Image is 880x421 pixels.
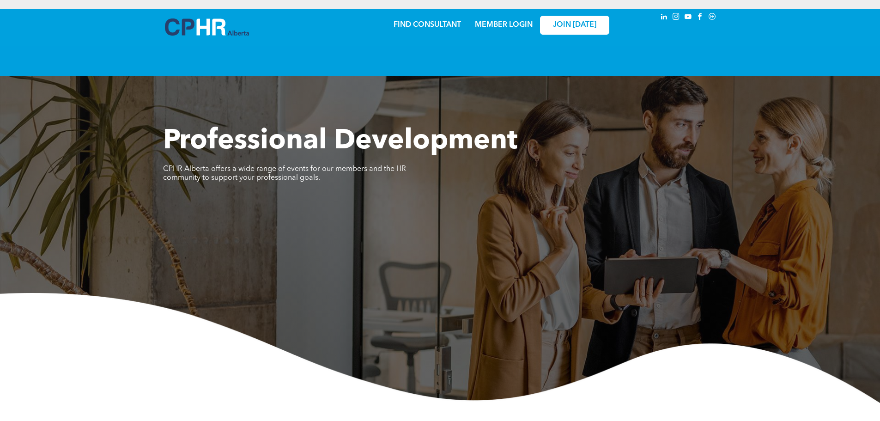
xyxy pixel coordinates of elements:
[659,12,669,24] a: linkedin
[695,12,705,24] a: facebook
[540,16,609,35] a: JOIN [DATE]
[553,21,596,30] span: JOIN [DATE]
[394,21,461,29] a: FIND CONSULTANT
[165,18,249,36] img: A blue and white logo for cp alberta
[475,21,533,29] a: MEMBER LOGIN
[163,128,517,155] span: Professional Development
[683,12,693,24] a: youtube
[671,12,681,24] a: instagram
[707,12,717,24] a: Social network
[163,165,406,182] span: CPHR Alberta offers a wide range of events for our members and the HR community to support your p...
